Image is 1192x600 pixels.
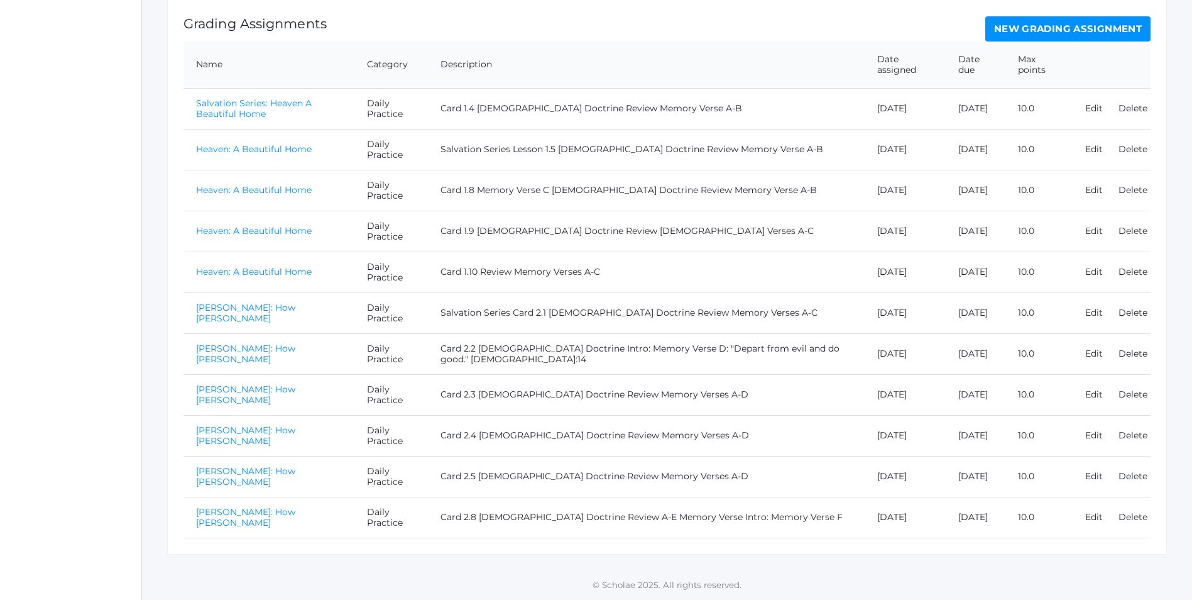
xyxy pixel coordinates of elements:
[196,506,295,528] a: [PERSON_NAME]: How [PERSON_NAME]
[1005,252,1073,292] td: 10.0
[1118,184,1147,196] a: Delete
[946,374,1005,415] td: [DATE]
[354,88,428,129] td: Daily Practice
[1005,88,1073,129] td: 10.0
[428,88,865,129] td: Card 1.4 [DEMOGRAPHIC_DATA] Doctrine Review Memory Verse A-B
[1085,184,1103,196] a: Edit
[1118,389,1147,400] a: Delete
[428,497,865,538] td: Card 2.8 [DEMOGRAPHIC_DATA] Doctrine Review A-E Memory Verse Intro: Memory Verse F
[354,374,428,415] td: Daily Practice
[196,184,312,196] a: Heaven: A Beautiful Home
[196,97,312,119] a: Salvation Series: Heaven A Beautiful Home
[1085,389,1103,400] a: Edit
[1085,348,1103,359] a: Edit
[428,415,865,456] td: Card 2.4 [DEMOGRAPHIC_DATA] Doctrine Review Memory Verses A-D
[1085,307,1103,318] a: Edit
[354,170,428,211] td: Daily Practice
[1085,470,1103,482] a: Edit
[865,456,946,497] td: [DATE]
[865,42,946,89] th: Date assigned
[946,88,1005,129] td: [DATE]
[428,211,865,252] td: Card 1.9 [DEMOGRAPHIC_DATA] Doctrine Review [DEMOGRAPHIC_DATA] Verses A-C
[196,302,295,324] a: [PERSON_NAME]: How [PERSON_NAME]
[1085,511,1103,523] a: Edit
[1118,430,1147,441] a: Delete
[946,292,1005,333] td: [DATE]
[865,374,946,415] td: [DATE]
[428,252,865,292] td: Card 1.10 Review Memory Verses A-C
[1005,129,1073,170] td: 10.0
[946,333,1005,374] td: [DATE]
[1118,307,1147,318] a: Delete
[142,579,1192,591] p: © Scholae 2025. All rights reserved.
[865,415,946,456] td: [DATE]
[1005,374,1073,415] td: 10.0
[1005,211,1073,252] td: 10.0
[946,170,1005,211] td: [DATE]
[196,143,312,155] a: Heaven: A Beautiful Home
[183,16,327,31] h1: Grading Assignments
[946,497,1005,538] td: [DATE]
[428,129,865,170] td: Salvation Series Lesson 1.5 [DEMOGRAPHIC_DATA] Doctrine Review Memory Verse A-B
[1085,225,1103,236] a: Edit
[354,497,428,538] td: Daily Practice
[183,42,354,89] th: Name
[1005,292,1073,333] td: 10.0
[428,456,865,497] td: Card 2.5 [DEMOGRAPHIC_DATA] Doctrine Review Memory Verses A-D
[1085,143,1103,155] a: Edit
[865,129,946,170] td: [DATE]
[946,415,1005,456] td: [DATE]
[946,42,1005,89] th: Date due
[1118,470,1147,482] a: Delete
[354,292,428,333] td: Daily Practice
[354,129,428,170] td: Daily Practice
[196,384,295,406] a: [PERSON_NAME]: How [PERSON_NAME]
[1005,456,1073,497] td: 10.0
[1118,511,1147,523] a: Delete
[946,211,1005,252] td: [DATE]
[1118,225,1147,236] a: Delete
[1085,103,1103,114] a: Edit
[196,225,312,236] a: Heaven: A Beautiful Home
[1085,266,1103,277] a: Edit
[196,343,295,365] a: [PERSON_NAME]: How [PERSON_NAME]
[354,211,428,252] td: Daily Practice
[428,374,865,415] td: Card 2.3 [DEMOGRAPHIC_DATA] Doctrine Review Memory Verses A-D
[1118,143,1147,155] a: Delete
[865,211,946,252] td: [DATE]
[428,292,865,333] td: Salvation Series Card 2.1 [DEMOGRAPHIC_DATA] Doctrine Review Memory Verses A-C
[1085,430,1103,441] a: Edit
[1005,333,1073,374] td: 10.0
[865,170,946,211] td: [DATE]
[1005,415,1073,456] td: 10.0
[946,456,1005,497] td: [DATE]
[196,465,295,487] a: [PERSON_NAME]: How [PERSON_NAME]
[428,333,865,374] td: Card 2.2 [DEMOGRAPHIC_DATA] Doctrine Intro: Memory Verse D: "Depart from evil and do good." [DEMO...
[354,42,428,89] th: Category
[196,425,295,447] a: [PERSON_NAME]: How [PERSON_NAME]
[1005,42,1073,89] th: Max points
[985,16,1151,42] a: New Grading Assignment
[865,88,946,129] td: [DATE]
[865,292,946,333] td: [DATE]
[354,456,428,497] td: Daily Practice
[428,42,865,89] th: Description
[1005,170,1073,211] td: 10.0
[1005,497,1073,538] td: 10.0
[1118,266,1147,277] a: Delete
[1118,103,1147,114] a: Delete
[354,252,428,292] td: Daily Practice
[865,333,946,374] td: [DATE]
[865,497,946,538] td: [DATE]
[865,252,946,292] td: [DATE]
[946,129,1005,170] td: [DATE]
[354,333,428,374] td: Daily Practice
[354,415,428,456] td: Daily Practice
[1118,348,1147,359] a: Delete
[946,252,1005,292] td: [DATE]
[196,266,312,277] a: Heaven: A Beautiful Home
[428,170,865,211] td: Card 1.8 Memory Verse C [DEMOGRAPHIC_DATA] Doctrine Review Memory Verse A-B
